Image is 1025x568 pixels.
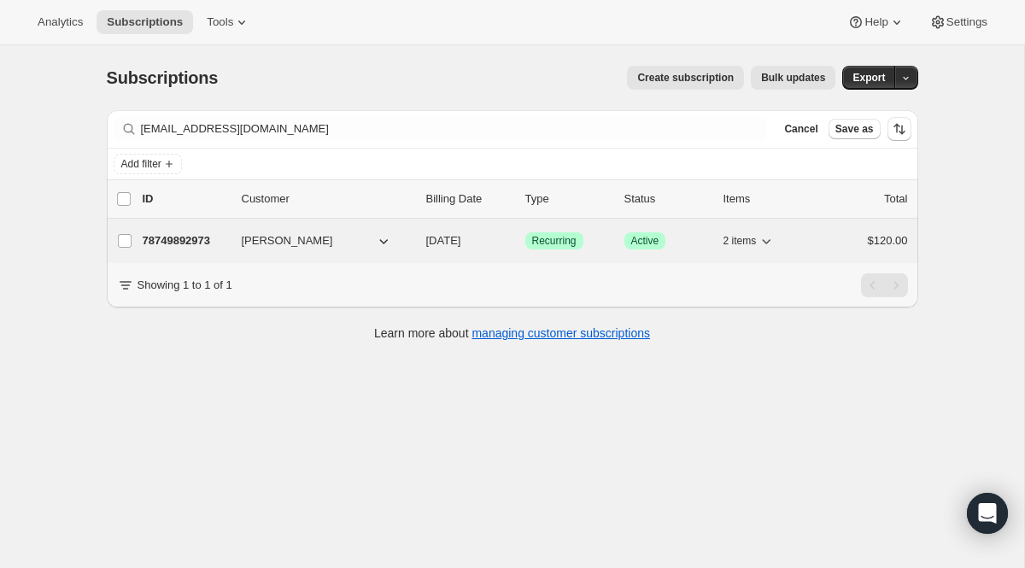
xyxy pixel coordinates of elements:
[27,10,93,34] button: Analytics
[143,232,228,249] p: 78749892973
[138,277,232,294] p: Showing 1 to 1 of 1
[842,66,895,90] button: Export
[38,15,83,29] span: Analytics
[723,229,776,253] button: 2 items
[107,15,183,29] span: Subscriptions
[374,325,650,342] p: Learn more about
[107,68,219,87] span: Subscriptions
[143,190,908,208] div: IDCustomerBilling DateTypeStatusItemsTotal
[627,66,744,90] button: Create subscription
[624,190,710,208] p: Status
[242,190,413,208] p: Customer
[141,117,768,141] input: Filter subscribers
[852,71,885,85] span: Export
[884,190,907,208] p: Total
[143,190,228,208] p: ID
[864,15,887,29] span: Help
[868,234,908,247] span: $120.00
[967,493,1008,534] div: Open Intercom Messenger
[426,190,512,208] p: Billing Date
[919,10,998,34] button: Settings
[207,15,233,29] span: Tools
[835,122,874,136] span: Save as
[637,71,734,85] span: Create subscription
[837,10,915,34] button: Help
[121,157,161,171] span: Add filter
[532,234,577,248] span: Recurring
[751,66,835,90] button: Bulk updates
[143,229,908,253] div: 78749892973[PERSON_NAME][DATE]SuccessRecurringSuccessActive2 items$120.00
[114,154,182,174] button: Add filter
[426,234,461,247] span: [DATE]
[761,71,825,85] span: Bulk updates
[631,234,659,248] span: Active
[861,273,908,297] nav: Pagination
[784,122,817,136] span: Cancel
[196,10,261,34] button: Tools
[525,190,611,208] div: Type
[777,119,824,139] button: Cancel
[887,117,911,141] button: Sort the results
[723,190,809,208] div: Items
[723,234,757,248] span: 2 items
[97,10,193,34] button: Subscriptions
[471,326,650,340] a: managing customer subscriptions
[231,227,402,255] button: [PERSON_NAME]
[242,232,333,249] span: [PERSON_NAME]
[829,119,881,139] button: Save as
[946,15,987,29] span: Settings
